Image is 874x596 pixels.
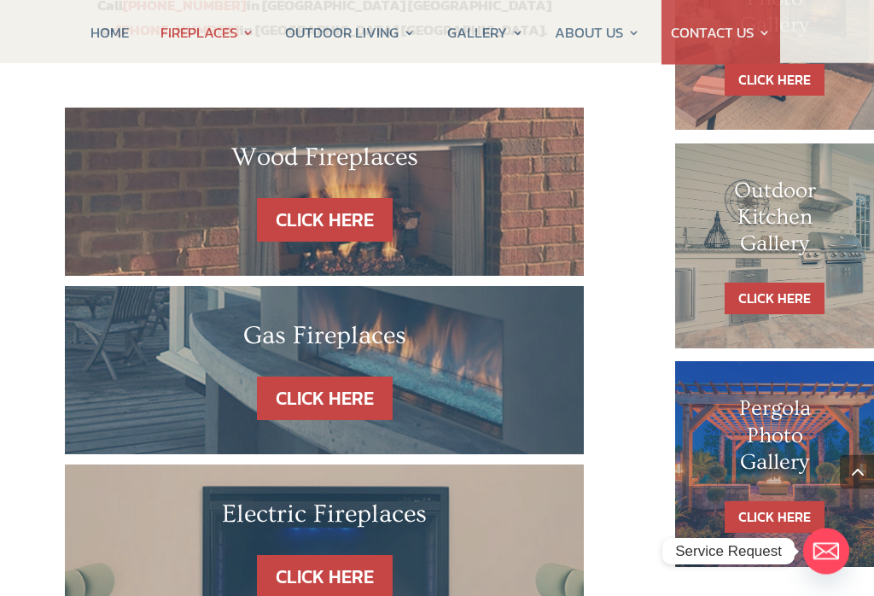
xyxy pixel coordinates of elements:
[116,321,533,360] h2: Gas Fireplaces
[709,178,840,267] h1: Outdoor Kitchen Gallery
[803,529,849,575] a: Email
[257,199,393,242] a: CLICK HERE
[116,143,533,182] h2: Wood Fireplaces
[257,377,393,421] a: CLICK HERE
[709,396,840,485] h1: Pergola Photo Gallery
[116,500,533,539] h2: Electric Fireplaces
[725,283,824,315] a: CLICK HERE
[725,65,824,96] a: CLICK HERE
[725,502,824,534] a: CLICK HERE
